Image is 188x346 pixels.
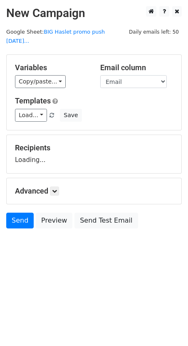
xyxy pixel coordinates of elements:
span: Daily emails left: 50 [126,27,182,37]
h2: New Campaign [6,6,182,20]
a: Daily emails left: 50 [126,29,182,35]
h5: Recipients [15,143,173,152]
h5: Email column [100,63,173,72]
div: Loading... [15,143,173,165]
h5: Variables [15,63,88,72]
a: Load... [15,109,47,122]
a: BIG Haslet promo push [DATE]... [6,29,105,44]
a: Send Test Email [74,213,138,228]
a: Templates [15,96,51,105]
a: Send [6,213,34,228]
h5: Advanced [15,186,173,196]
a: Preview [36,213,72,228]
small: Google Sheet: [6,29,105,44]
button: Save [60,109,82,122]
a: Copy/paste... [15,75,66,88]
